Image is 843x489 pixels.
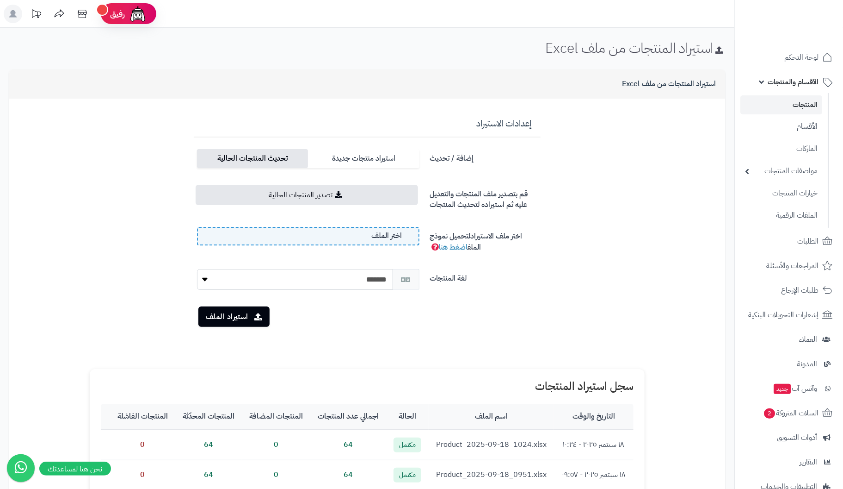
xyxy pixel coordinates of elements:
a: تصدير المنتجات الحالية [196,185,418,205]
label: لغة المنتجات [426,269,544,284]
th: المنتجات المحدّثة [175,404,242,430]
span: اختر الملف [372,231,402,241]
span: 2 [763,408,775,419]
a: التقارير [740,451,837,473]
a: المنتجات [740,95,822,114]
a: الملفات الرقمية [740,206,822,226]
span: الطلبات [797,235,818,248]
span: التقارير [800,456,817,469]
span: أدوات التسويق [777,431,817,444]
label: قم بتصدير ملف المنتجات والتعديل عليه ثم استيراده لتحديث المنتجات [426,185,544,210]
a: أدوات التسويق [740,426,837,449]
a: الأقسام [740,117,822,137]
td: 64 [310,430,386,460]
a: وآتس آبجديد [740,377,837,400]
label: استيراد منتجات جديدة [308,149,419,168]
span: لتحميل نموذج الملف [430,231,481,253]
span: السلات المتروكة [763,407,818,420]
td: 0 [242,430,310,460]
td: 64 [175,430,242,460]
a: اضغط هنا [439,242,468,253]
span: العملاء [799,333,817,346]
th: اسم الملف [429,404,554,430]
h1: استيراد المنتجات من ملف Excel [545,40,725,56]
a: العملاء [740,328,837,351]
label: تحديث المنتجات الحالية [197,149,308,168]
span: وآتس آب [773,382,817,395]
label: اختر ملف الاستيراد [426,227,544,253]
a: خيارات المنتجات [740,183,822,203]
span: طلبات الإرجاع [781,284,818,297]
span: رفيق [110,8,125,19]
span: الأقسام والمنتجات [768,75,818,88]
h3: استيراد المنتجات من ملف Excel [622,80,716,88]
span: إعدادات الاستيراد [476,117,531,130]
th: المنتجات الفاشلة [110,404,175,430]
th: التاريخ والوقت [554,404,634,430]
a: لوحة التحكم [740,46,837,69]
td: 0 [110,430,175,460]
label: إضافة / تحديث [426,149,544,164]
span: المراجعات والأسئلة [766,259,818,272]
a: طلبات الإرجاع [740,279,837,301]
a: مواصفات المنتجات [740,161,822,181]
span: جديد [774,384,791,394]
h1: سجل استيراد المنتجات [101,380,634,392]
a: إشعارات التحويلات البنكية [740,304,837,326]
span: المدونة [797,357,817,370]
a: المدونة [740,353,837,375]
img: logo-2.png [780,7,834,26]
span: لوحة التحكم [784,51,818,64]
span: مكتمل [394,468,421,483]
th: اجمالي عدد المنتجات [310,404,386,430]
th: الحالة [386,404,429,430]
a: المراجعات والأسئلة [740,255,837,277]
td: ١٨ سبتمبر ٢٠٢٥ - ١٠:٢٤ [554,430,634,460]
a: الطلبات [740,230,837,252]
a: تحديثات المنصة [25,5,48,25]
button: استيراد الملف [198,307,270,327]
span: إشعارات التحويلات البنكية [748,308,818,321]
a: الماركات [740,139,822,159]
img: ai-face.png [129,5,147,23]
td: Product_2025-09-18_1024.xlsx [429,430,554,460]
th: المنتجات المضافة [242,404,310,430]
a: السلات المتروكة2 [740,402,837,424]
span: مكتمل [394,438,421,452]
